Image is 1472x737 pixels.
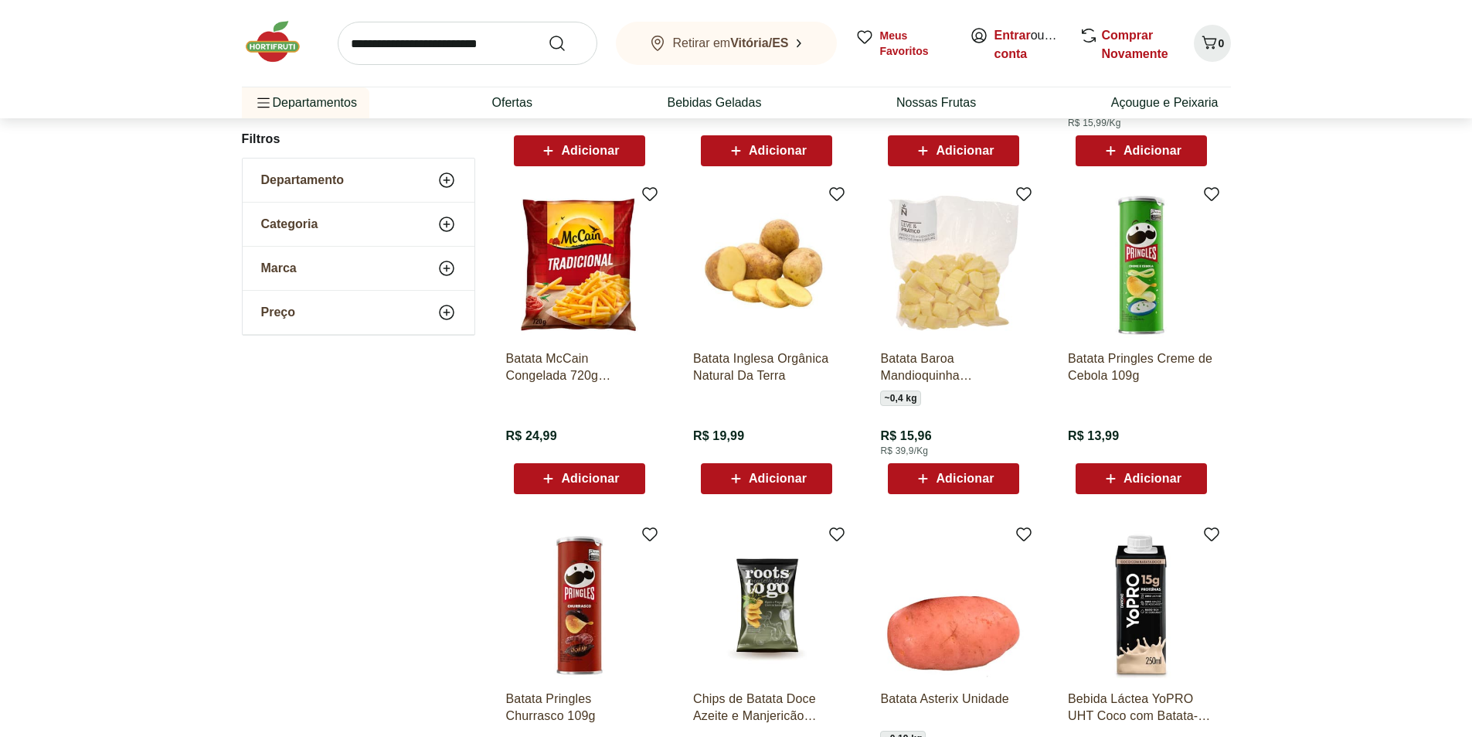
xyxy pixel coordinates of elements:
[701,463,832,494] button: Adicionar
[616,22,837,65] button: Retirar emVitória/ES
[1068,191,1215,338] img: Batata Pringles Creme de Cebola 109g
[1124,473,1181,485] span: Adicionar
[855,28,951,59] a: Meus Favoritos
[888,135,1019,166] button: Adicionar
[254,84,273,121] button: Menu
[1076,135,1207,166] button: Adicionar
[1068,428,1119,445] span: R$ 13,99
[514,135,645,166] button: Adicionar
[693,531,840,678] img: Chips de Batata Doce Azeite e Manjericão Roots to Go 45g
[749,145,807,157] span: Adicionar
[243,159,474,202] button: Departamento
[880,28,951,59] span: Meus Favoritos
[506,191,653,338] img: Batata McCain Congelada 720g Tradicional
[261,261,297,276] span: Marca
[242,19,319,65] img: Hortifruti
[693,691,840,725] a: Chips de Batata Doce Azeite e Manjericão Roots to Go 45g
[880,531,1027,678] img: Batata Asterix Unidade
[1068,117,1120,129] span: R$ 15,99/Kg
[261,172,345,188] span: Departamento
[880,350,1027,384] a: Batata Baroa Mandioquinha Processada Porção 400g
[936,145,994,157] span: Adicionar
[243,291,474,334] button: Preço
[693,350,840,384] a: Batata Inglesa Orgânica Natural Da Terra
[506,350,653,384] a: Batata McCain Congelada 720g Tradicional
[880,191,1027,338] img: Batata Baroa Mandioquinha Processada Porção 400g
[242,124,475,155] h2: Filtros
[693,191,840,338] img: Batata Inglesa Orgânica Natural Da Terra
[261,305,295,320] span: Preço
[1076,463,1207,494] button: Adicionar
[1194,25,1231,62] button: Carrinho
[730,36,788,49] b: Vitória/ES
[1068,691,1215,725] a: Bebida Láctea YoPRO UHT Coco com Batata-Doce 15g de proteínas 250ml
[491,94,532,112] a: Ofertas
[338,22,597,65] input: search
[1111,94,1219,112] a: Açougue e Peixaria
[668,94,762,112] a: Bebidas Geladas
[1068,531,1215,678] img: Bebida Láctea YoPRO UHT Coco com Batata-Doce 15g de proteínas 250ml
[506,428,557,445] span: R$ 24,99
[701,135,832,166] button: Adicionar
[254,84,357,121] span: Departamentos
[243,203,474,246] button: Categoria
[888,463,1019,494] button: Adicionar
[994,29,1031,42] a: Entrar
[1124,145,1181,157] span: Adicionar
[514,463,645,494] button: Adicionar
[673,36,789,50] span: Retirar em
[561,473,619,485] span: Adicionar
[693,428,744,445] span: R$ 19,99
[1219,37,1225,49] span: 0
[506,691,653,725] a: Batata Pringles Churrasco 109g
[994,26,1063,63] span: ou
[506,531,653,678] img: Batata Pringles Churrasco 109g
[1068,350,1215,384] a: Batata Pringles Creme de Cebola 109g
[880,428,931,445] span: R$ 15,96
[561,145,619,157] span: Adicionar
[243,247,474,290] button: Marca
[880,445,928,457] span: R$ 39,9/Kg
[936,473,994,485] span: Adicionar
[880,691,1027,725] a: Batata Asterix Unidade
[749,473,807,485] span: Adicionar
[880,391,920,406] span: ~ 0,4 kg
[261,217,318,232] span: Categoria
[548,34,585,53] button: Submit Search
[1102,29,1168,60] a: Comprar Novamente
[896,94,976,112] a: Nossas Frutas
